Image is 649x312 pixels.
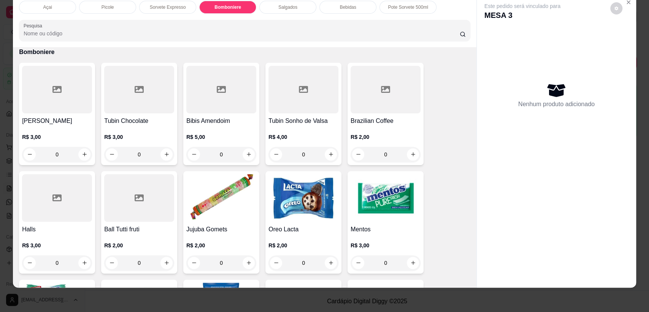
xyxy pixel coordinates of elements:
[22,225,92,234] h4: Halls
[268,116,338,126] h4: Tubin Sonho de Valsa
[78,257,90,269] button: increase-product-quantity
[270,148,282,161] button: decrease-product-quantity
[407,148,419,161] button: increase-product-quantity
[150,4,186,10] p: Sorvete Expresso
[278,4,297,10] p: Salgados
[104,116,174,126] h4: Tubin Chocolate
[340,4,356,10] p: Bebidas
[160,148,173,161] button: increase-product-quantity
[22,242,92,249] p: R$ 3,00
[43,4,52,10] p: Açai
[268,242,338,249] p: R$ 2,00
[186,116,256,126] h4: Bibis Amendoim
[214,4,241,10] p: Bomboniere
[104,242,174,249] p: R$ 2,00
[160,257,173,269] button: increase-product-quantity
[24,257,36,269] button: decrease-product-quantity
[104,225,174,234] h4: Ball Tutti fruti
[188,148,200,161] button: decrease-product-quantity
[268,174,338,222] img: product-image
[484,2,560,10] p: Este pedido será vinculado para
[268,225,338,234] h4: Oreo Lacta
[351,133,421,141] p: R$ 2,00
[270,257,282,269] button: decrease-product-quantity
[22,133,92,141] p: R$ 3,00
[325,257,337,269] button: increase-product-quantity
[243,148,255,161] button: increase-product-quantity
[186,174,256,222] img: product-image
[351,225,421,234] h4: Mentos
[325,148,337,161] button: increase-product-quantity
[352,148,364,161] button: decrease-product-quantity
[484,10,560,21] p: MESA 3
[243,257,255,269] button: increase-product-quantity
[24,22,45,29] label: Pesquisa
[24,148,36,161] button: decrease-product-quantity
[102,4,114,10] p: Picole
[186,242,256,249] p: R$ 2,00
[106,148,118,161] button: decrease-product-quantity
[19,48,470,57] p: Bomboniere
[407,257,419,269] button: increase-product-quantity
[351,242,421,249] p: R$ 3,00
[186,133,256,141] p: R$ 5,00
[352,257,364,269] button: decrease-product-quantity
[104,133,174,141] p: R$ 3,00
[351,174,421,222] img: product-image
[518,100,595,109] p: Nenhum produto adicionado
[78,148,90,161] button: increase-product-quantity
[24,30,460,37] input: Pesquisa
[106,257,118,269] button: decrease-product-quantity
[268,133,338,141] p: R$ 4,00
[351,116,421,126] h4: Brazilian Coffee
[610,2,622,14] button: decrease-product-quantity
[22,116,92,126] h4: [PERSON_NAME]
[388,4,428,10] p: Pote Sorvete 500ml
[186,225,256,234] h4: Jujuba Gomets
[188,257,200,269] button: decrease-product-quantity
